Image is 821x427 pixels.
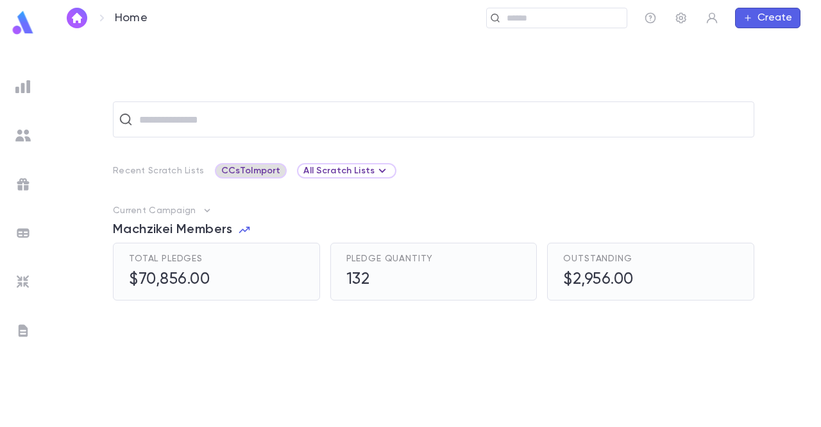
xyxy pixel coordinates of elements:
span: Total Pledges [129,254,203,264]
h5: $2,956.00 [563,270,634,290]
p: Recent Scratch Lists [113,166,205,176]
p: Current Campaign [113,205,196,216]
div: All Scratch Lists [297,163,396,179]
div: CCsToImport [215,163,287,179]
img: campaigns_grey.99e729a5f7ee94e3726e6486bddda8f1.svg [15,177,31,192]
span: CCsToImport [216,166,286,176]
div: All Scratch Lists [303,163,390,179]
img: imports_grey.530a8a0e642e233f2baf0ef88e8c9fcb.svg [15,274,31,290]
p: Home [115,11,148,25]
img: logo [10,10,36,35]
img: letters_grey.7941b92b52307dd3b8a917253454ce1c.svg [15,323,31,338]
span: Pledge Quantity [346,254,434,264]
img: batches_grey.339ca447c9d9533ef1741baa751efc33.svg [15,225,31,241]
h5: $70,856.00 [129,270,210,290]
span: Machzikei Members [113,222,233,238]
img: students_grey.60c7aba0da46da39d6d829b817ac14fc.svg [15,128,31,143]
button: Create [735,8,800,28]
h5: 132 [346,270,370,290]
span: Outstanding [563,254,632,264]
img: reports_grey.c525e4749d1bce6a11f5fe2a8de1b229.svg [15,79,31,94]
img: home_white.a664292cf8c1dea59945f0da9f25487c.svg [69,13,85,23]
